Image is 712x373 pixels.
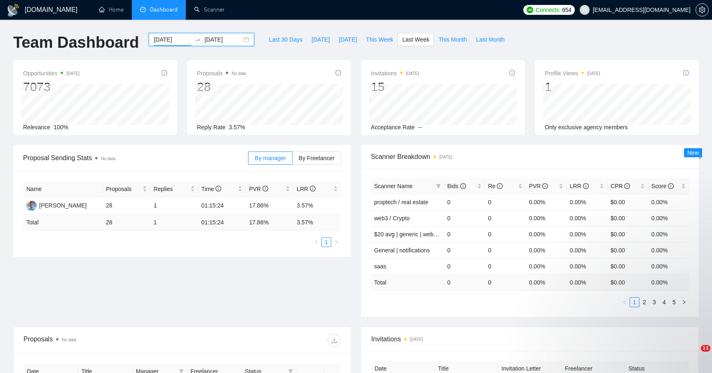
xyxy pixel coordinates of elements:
[299,155,335,161] span: By Freelancer
[246,197,293,214] td: 17.86%
[696,7,708,13] span: setting
[527,7,533,13] img: upwork-logo.png
[648,274,689,290] td: 0.00 %
[62,338,76,342] span: No data
[150,197,198,214] td: 1
[485,242,526,258] td: 0
[321,237,331,247] li: 1
[328,337,340,344] span: download
[23,79,80,95] div: 7073
[371,124,415,131] span: Acceptance Rate
[587,71,600,76] time: [DATE]
[526,210,567,226] td: 0.00%
[371,334,689,344] span: Invitations
[488,183,503,189] span: Re
[582,7,588,13] span: user
[562,5,571,14] span: 654
[648,258,689,274] td: 0.00%
[311,237,321,247] li: Previous Page
[23,181,103,197] th: Name
[23,214,103,231] td: Total
[140,7,146,12] span: dashboard
[162,70,167,76] span: info-circle
[194,6,225,13] a: searchScanner
[150,214,198,231] td: 1
[439,155,452,159] time: [DATE]
[542,183,548,189] span: info-circle
[436,184,441,189] span: filter
[648,210,689,226] td: 0.00%
[526,226,567,242] td: 0.00%
[485,194,526,210] td: 0
[197,79,246,95] div: 28
[444,226,485,242] td: 0
[607,274,648,290] td: $ 0.00
[607,242,648,258] td: $0.00
[371,274,444,290] td: Total
[197,124,225,131] span: Reply Rate
[402,35,429,44] span: Last Week
[101,156,115,161] span: No data
[150,6,178,13] span: Dashboard
[310,186,316,191] span: info-circle
[103,181,150,197] th: Proposals
[331,237,341,247] button: right
[23,153,248,163] span: Proposal Sending Stats
[374,263,386,270] a: saas
[526,274,567,290] td: 0.00 %
[232,71,246,76] span: No data
[444,258,485,274] td: 0
[410,337,423,342] time: [DATE]
[545,124,628,131] span: Only exclusive agency members
[545,79,600,95] div: 1
[567,194,607,210] td: 0.00%
[328,334,341,347] button: download
[460,183,466,189] span: info-circle
[434,33,471,46] button: This Month
[648,194,689,210] td: 0.00%
[526,242,567,258] td: 0.00%
[529,183,548,189] span: PVR
[103,197,150,214] td: 28
[154,35,191,44] input: Start date
[567,210,607,226] td: 0.00%
[103,214,150,231] td: 28
[331,237,341,247] li: Next Page
[607,210,648,226] td: $0.00
[485,274,526,290] td: 0
[23,124,50,131] span: Relevance
[371,68,419,78] span: Invitations
[607,194,648,210] td: $0.00
[526,258,567,274] td: 0.00%
[150,181,198,197] th: Replies
[371,79,419,95] div: 15
[374,215,410,221] a: web3 / Crypto
[7,4,20,17] img: logo
[198,197,246,214] td: 01:15:24
[476,35,504,44] span: Last Month
[335,70,341,76] span: info-circle
[339,35,357,44] span: [DATE]
[246,214,293,231] td: 17.86 %
[701,345,710,352] span: 11
[536,5,560,14] span: Connects:
[485,258,526,274] td: 0
[197,68,246,78] span: Proposals
[215,186,221,191] span: info-circle
[406,71,419,76] time: [DATE]
[269,35,302,44] span: Last 30 Days
[293,197,341,214] td: 3.57%
[262,186,268,191] span: info-circle
[648,226,689,242] td: 0.00%
[374,231,448,238] a: $20 avg | generic | web apps
[249,186,268,192] span: PVR
[307,33,334,46] button: [DATE]
[54,124,68,131] span: 100%
[398,33,434,46] button: Last Week
[418,124,422,131] span: --
[683,70,689,76] span: info-circle
[366,35,393,44] span: This Week
[23,334,182,347] div: Proposals
[322,238,331,247] a: 1
[583,183,589,189] span: info-circle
